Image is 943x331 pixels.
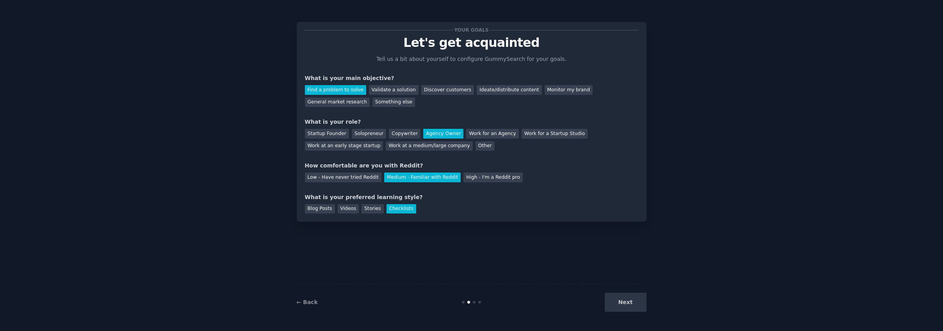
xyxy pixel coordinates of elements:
[297,299,318,305] a: ← Back
[305,162,638,170] div: How comfortable are you with Reddit?
[389,129,421,139] div: Copywriter
[362,204,383,214] div: Stories
[384,173,461,182] div: Medium - Familiar with Reddit
[305,204,335,214] div: Blog Posts
[477,85,542,95] div: Ideate/distribute content
[305,36,638,50] p: Let's get acquainted
[387,204,416,214] div: Checklists
[305,98,370,107] div: General market research
[463,173,523,182] div: High - I'm a Reddit pro
[373,98,415,107] div: Something else
[466,129,519,139] div: Work for an Agency
[373,55,570,63] p: Tell us a bit about yourself to configure GummySearch for your goals.
[305,85,366,95] div: Find a problem to solve
[305,193,638,201] div: What is your preferred learning style?
[522,129,588,139] div: Work for a Startup Studio
[305,173,381,182] div: Low - Have never tried Reddit
[453,26,490,34] span: Your goals
[386,141,472,151] div: Work at a medium/large company
[423,129,463,139] div: Agency Owner
[369,85,419,95] div: Validate a solution
[421,85,474,95] div: Discover customers
[545,85,593,95] div: Monitor my brand
[352,129,386,139] div: Solopreneur
[305,141,383,151] div: Work at an early stage startup
[338,204,359,214] div: Videos
[305,118,638,126] div: What is your role?
[305,74,638,82] div: What is your main objective?
[305,129,349,139] div: Startup Founder
[476,141,495,151] div: Other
